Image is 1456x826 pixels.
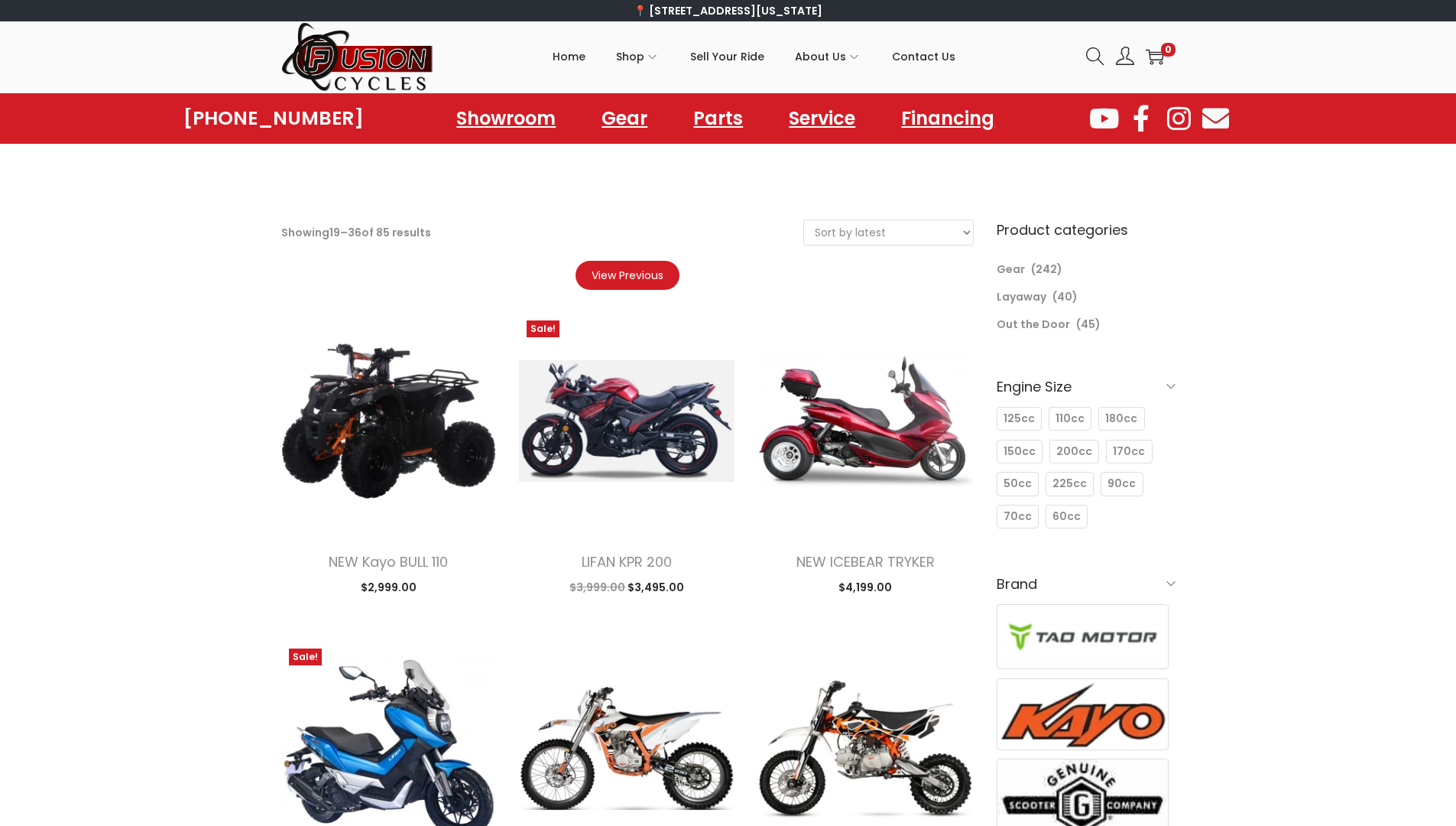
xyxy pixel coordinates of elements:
a: Showroom [441,101,571,136]
span: 170cc [1113,444,1145,460]
a: Home [553,22,585,91]
a: NEW ICEBEAR TRYKER [796,552,935,571]
a: About Us [795,22,861,91]
span: (40) [1052,289,1078,304]
a: 📍 [STREET_ADDRESS][US_STATE] [634,3,822,18]
nav: Primary navigation [434,22,1075,91]
h6: Brand [997,566,1176,602]
span: $ [838,580,845,595]
p: Showing – of 85 results [281,222,431,243]
a: Service [773,101,871,136]
span: 60cc [1052,509,1081,525]
a: Gear [997,262,1025,277]
span: 225cc [1052,476,1087,492]
a: 0 [1146,47,1164,66]
span: 70cc [1004,509,1032,525]
span: 180cc [1105,411,1137,427]
span: 19 [329,225,340,240]
select: Shop order [804,220,973,245]
span: Sell Your Ride [690,37,764,76]
a: Contact Us [892,22,955,91]
nav: Menu [441,101,1010,136]
span: 125cc [1004,411,1035,427]
a: Out the Door [997,317,1070,332]
span: $ [627,580,634,595]
button: View Previous [576,261,679,290]
a: Shop [616,22,660,91]
span: 4,199.00 [838,580,892,595]
span: (45) [1076,317,1101,332]
span: $ [569,580,576,595]
span: About Us [795,37,846,76]
img: Tao Motor [997,605,1169,668]
a: [PHONE_NUMBER] [183,108,364,129]
span: 50cc [1004,476,1032,492]
a: LIFAN KPR 200 [582,552,672,571]
a: Gear [586,101,663,136]
span: 2,999.00 [361,580,417,595]
span: View Previous [592,268,663,283]
a: Parts [678,101,758,136]
span: 150cc [1004,444,1036,460]
a: Layaway [997,289,1046,304]
span: 36 [348,225,362,240]
a: Sell Your Ride [690,22,764,91]
a: Financing [886,101,1010,136]
span: 3,495.00 [627,580,684,595]
img: Woostify retina logo [281,21,434,93]
img: Kayo [997,679,1169,750]
span: 3,999.00 [569,580,625,595]
span: Shop [616,37,644,76]
span: Home [553,37,585,76]
span: Contact Us [892,37,955,76]
h6: Engine Size [997,369,1176,405]
span: 200cc [1056,444,1092,460]
a: NEW Kayo BULL 110 [329,552,448,571]
span: (242) [1031,262,1062,277]
h6: Product categories [997,220,1176,240]
span: $ [361,580,368,595]
span: 90cc [1107,476,1136,492]
span: 110cc [1056,411,1085,427]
